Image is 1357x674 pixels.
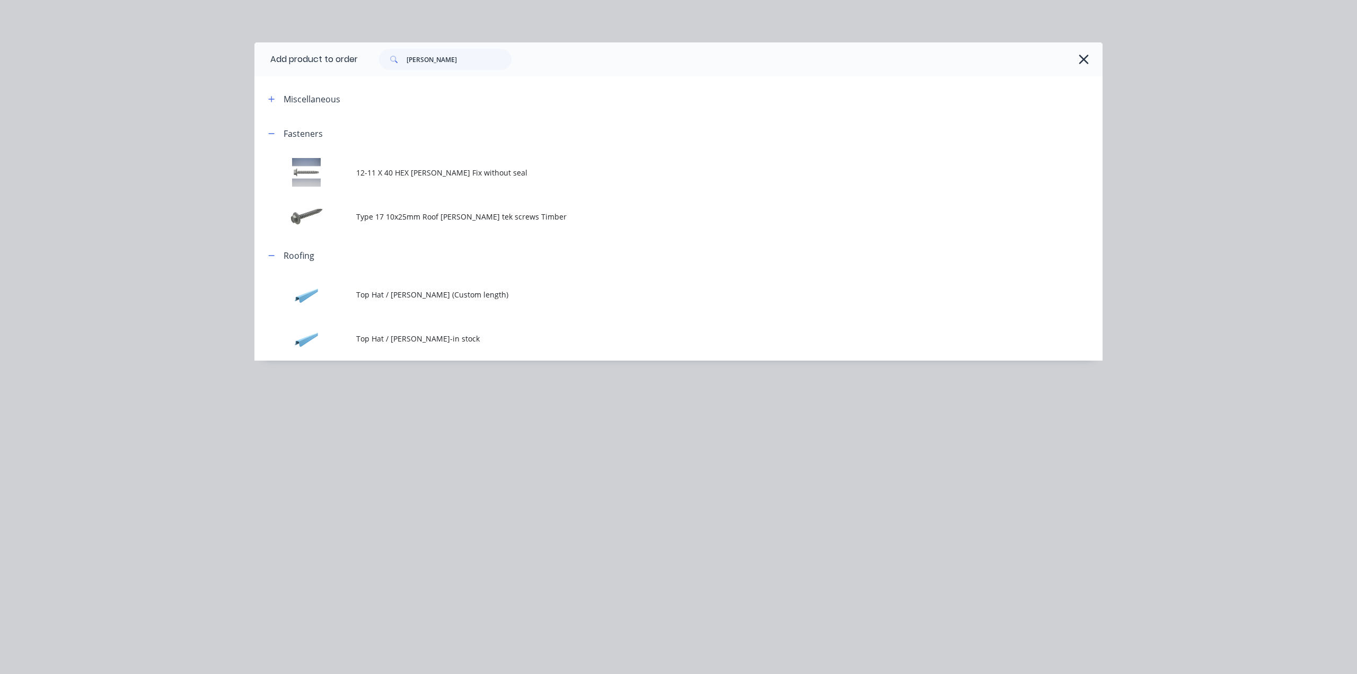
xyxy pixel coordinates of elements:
[284,249,314,262] div: Roofing
[356,333,953,344] span: Top Hat / [PERSON_NAME]-in stock
[254,42,358,76] div: Add product to order
[284,127,323,140] div: Fasteners
[356,289,953,300] span: Top Hat / [PERSON_NAME] (Custom length)
[356,211,953,222] span: Type 17 10x25mm Roof [PERSON_NAME] tek screws Timber
[284,93,340,106] div: Miscellaneous
[356,167,953,178] span: 12-11 X 40 HEX [PERSON_NAME] Fix without seal
[407,49,512,70] input: Search...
